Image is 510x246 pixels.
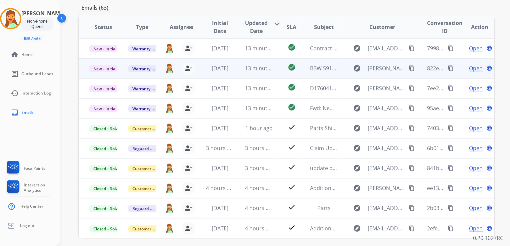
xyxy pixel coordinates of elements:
[206,19,234,35] span: Initial Date
[287,163,295,171] mat-icon: check
[5,180,60,195] a: Interaction Analytics
[184,84,192,92] mat-icon: person_remove
[486,125,492,131] mat-icon: language
[368,104,405,112] span: [EMAIL_ADDRESS][DOMAIN_NAME]
[212,85,228,92] span: [DATE]
[128,185,172,192] span: Customer Support
[79,4,111,12] p: Emails (63)
[448,85,454,91] mat-icon: content_copy
[128,45,163,52] span: Warranty Ops
[486,45,492,51] mat-icon: language
[11,109,19,117] mat-icon: inbox
[287,103,295,111] mat-icon: check_circle
[353,144,361,152] mat-icon: explore
[310,45,438,52] span: Contract ID Needed for LC216809 - Ticket #1164957
[128,205,159,212] span: Reguard CS
[409,145,415,151] mat-icon: content_copy
[486,225,492,231] mat-icon: language
[353,204,361,212] mat-icon: explore
[368,44,405,52] span: [EMAIL_ADDRESS][DOMAIN_NAME]
[287,183,295,191] mat-icon: check
[469,164,483,172] span: Open
[184,144,192,152] mat-icon: person_remove
[165,123,174,133] img: agent-avatar
[469,184,483,192] span: Open
[165,143,174,153] img: agent-avatar
[369,23,395,31] span: Customer
[184,124,192,132] mat-icon: person_remove
[469,64,483,72] span: Open
[165,83,174,93] img: agent-avatar
[245,45,284,52] span: 13 minutes ago
[409,105,415,111] mat-icon: content_copy
[353,224,361,232] mat-icon: explore
[469,124,483,132] span: Open
[409,45,415,51] mat-icon: content_copy
[310,85,365,92] span: D17604125060160924
[245,144,275,152] span: 3 hours ago
[165,103,174,113] img: agent-avatar
[486,145,492,151] mat-icon: language
[448,105,454,111] mat-icon: content_copy
[245,225,275,232] span: 4 hours ago
[24,166,45,171] span: FocalPoints
[165,203,174,213] img: agent-avatar
[409,225,415,231] mat-icon: content_copy
[486,205,492,211] mat-icon: language
[89,145,126,152] span: Closed – Solved
[486,165,492,171] mat-icon: language
[310,124,347,132] span: Parts Shipping
[245,65,284,72] span: 13 minutes ago
[20,223,35,228] span: Log out
[469,144,483,152] span: Open
[184,224,192,232] mat-icon: person_remove
[21,9,65,17] h3: [PERSON_NAME]
[212,164,228,172] span: [DATE]
[245,204,275,212] span: 4 hours ago
[165,163,174,173] img: agent-avatar
[469,84,483,92] span: Open
[212,105,228,112] span: [DATE]
[21,110,34,115] span: Emails
[165,63,174,73] img: agent-avatar
[128,85,163,92] span: Warranty Ops
[165,183,174,193] img: agent-avatar
[469,204,483,212] span: Open
[314,23,334,31] span: Subject
[448,145,454,151] mat-icon: content_copy
[128,145,159,152] span: Reguard CS
[128,125,172,132] span: Customer Support
[89,125,126,132] span: Closed – Solved
[448,45,454,51] mat-icon: content_copy
[245,85,284,92] span: 13 minutes ago
[245,164,275,172] span: 3 hours ago
[24,182,60,193] span: Interaction Analytics
[128,105,163,112] span: Warranty Ops
[245,19,268,35] span: Updated Date
[368,164,405,172] span: [EMAIL_ADDRESS][DOMAIN_NAME]
[89,185,126,192] span: Closed – Solved
[245,184,275,192] span: 4 hours ago
[409,125,415,131] mat-icon: content_copy
[128,225,172,232] span: Customer Support
[310,164,369,172] span: update on depot order.
[287,63,295,71] mat-icon: check_circle
[455,15,494,39] th: Action
[165,43,174,53] img: agent-avatar
[89,45,120,52] span: New - Initial
[469,224,483,232] span: Open
[11,51,19,59] mat-icon: home
[448,125,454,131] mat-icon: content_copy
[409,205,415,211] mat-icon: content_copy
[1,9,20,28] img: avatar
[89,205,126,212] span: Closed – Solved
[11,89,19,97] mat-icon: history
[473,234,503,242] p: 0.20.1027RC
[427,19,462,35] span: Conversation ID
[245,124,273,132] span: 1 hour ago
[353,84,361,92] mat-icon: explore
[212,45,228,52] span: [DATE]
[184,64,192,72] mat-icon: person_remove
[184,204,192,212] mat-icon: person_remove
[287,123,295,131] mat-icon: check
